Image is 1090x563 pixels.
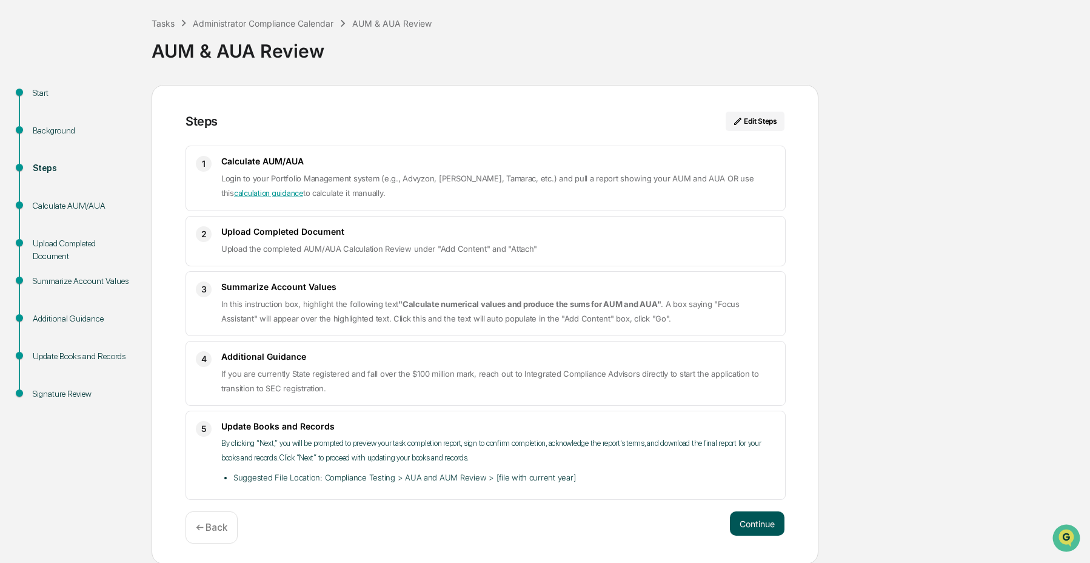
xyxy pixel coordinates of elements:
div: Update Books and Records [33,350,132,363]
span: Data Lookup [24,176,76,188]
p: By clicking “Next,” you will be prompted to preview your task completion report, sign to confirm ... [221,436,775,465]
p: ← Back [196,522,227,533]
a: 🖐️Preclearance [7,148,83,170]
div: We're available if you need us! [41,105,153,115]
h3: Calculate AUM/AUA [221,156,775,166]
div: Upload Completed Document [33,237,132,263]
span: In this instruction box, highlight the following text . A box saying "Focus Assistant" will appea... [221,299,740,323]
a: 🗄️Attestations [83,148,155,170]
span: 2 [201,227,207,241]
span: 5 [201,422,207,436]
div: AUM & AUA Review [152,30,1084,62]
span: 4 [201,352,207,366]
div: Steps [186,114,218,129]
div: Start [33,87,132,99]
div: Additional Guidance [33,312,132,325]
span: 3 [201,282,207,297]
strong: "Calculate numerical values and produce the sums for AUM and AUA" [398,299,661,309]
span: Preclearance [24,153,78,165]
div: 🖐️ [12,154,22,164]
img: 1746055101610-c473b297-6a78-478c-a979-82029cc54cd1 [12,93,34,115]
div: Tasks [152,18,175,29]
div: AUM & AUA Review [352,18,432,29]
span: Login to your Portfolio Management system (e.g., Advyzon, [PERSON_NAME], Tamarac, etc.) and pull ... [221,174,754,198]
h3: Additional Guidance [221,351,775,362]
div: Signature Review [33,388,132,400]
div: Summarize Account Values [33,275,132,288]
a: 🔎Data Lookup [7,171,81,193]
span: Pylon [121,206,147,215]
h3: Summarize Account Values [221,281,775,292]
div: Start new chat [41,93,199,105]
h3: Upload Completed Document [221,226,775,237]
div: 🗄️ [88,154,98,164]
button: Continue [730,511,784,536]
div: Administrator Compliance Calendar [193,18,333,29]
div: Calculate AUM/AUA [33,200,132,212]
a: Powered byPylon [85,205,147,215]
h3: Update Books and Records [221,421,775,431]
span: Attestations [100,153,150,165]
li: Suggested File Location: Compliance Testing > AUA and AUM Review > [file with current year] [233,470,775,485]
iframe: Open customer support [1051,523,1084,556]
div: Background [33,124,132,137]
span: If you are currently State registered and fall over the $100 million mark, reach out to Integrate... [221,369,759,393]
button: Edit Steps [726,112,784,131]
div: 🔎 [12,177,22,187]
a: calculation guidance [234,189,303,198]
p: How can we help? [12,25,221,45]
button: Start new chat [206,96,221,111]
div: Steps [33,162,132,175]
span: Upload the completed AUM/AUA Calculation Review under "Add Content" and "Attach" [221,244,537,254]
span: 1 [202,157,206,171]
